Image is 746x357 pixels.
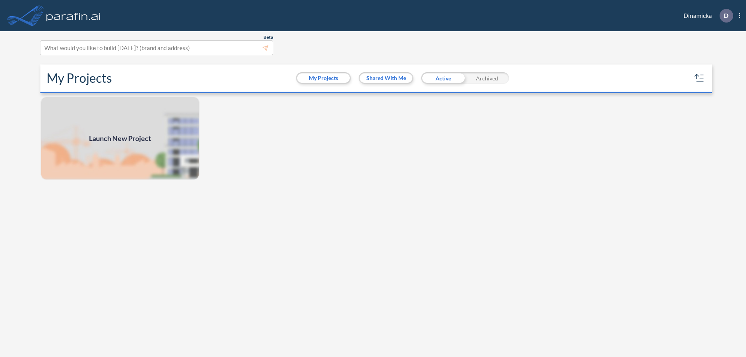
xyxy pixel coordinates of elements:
[465,72,509,84] div: Archived
[724,12,729,19] p: D
[89,133,151,144] span: Launch New Project
[263,34,273,40] span: Beta
[421,72,465,84] div: Active
[40,96,200,180] img: add
[297,73,350,83] button: My Projects
[45,8,102,23] img: logo
[47,71,112,85] h2: My Projects
[360,73,412,83] button: Shared With Me
[40,96,200,180] a: Launch New Project
[672,9,740,23] div: Dinamicka
[693,72,706,84] button: sort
